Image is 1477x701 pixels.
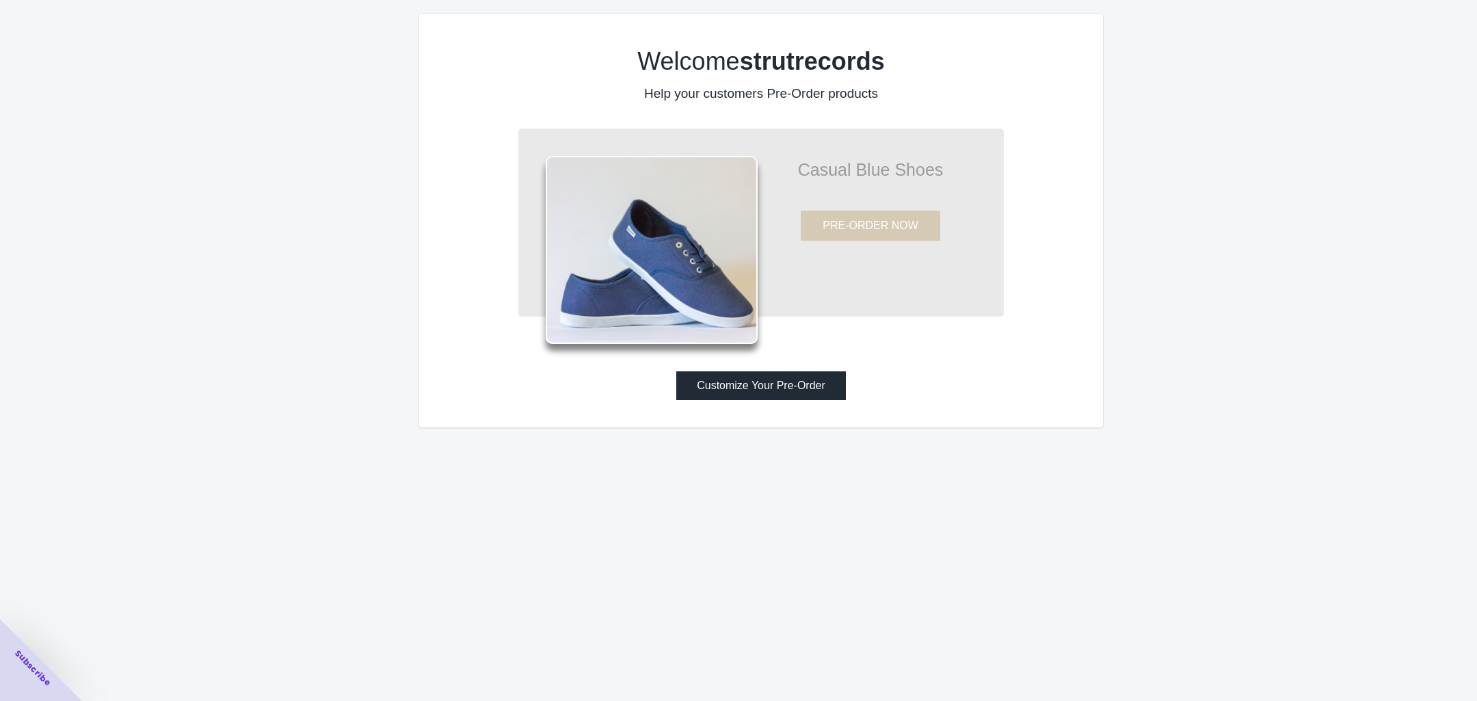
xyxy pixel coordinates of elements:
[758,163,983,176] p: Casual Blue Shoes
[676,371,846,400] button: Customize Your Pre-Order
[740,47,885,75] b: strutrecords
[12,648,53,689] span: Subscribe
[644,86,878,101] label: Help your customers Pre-Order products
[546,156,758,344] img: shoes.png
[801,211,940,241] button: PRE-ORDER NOW
[637,47,884,75] label: Welcome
